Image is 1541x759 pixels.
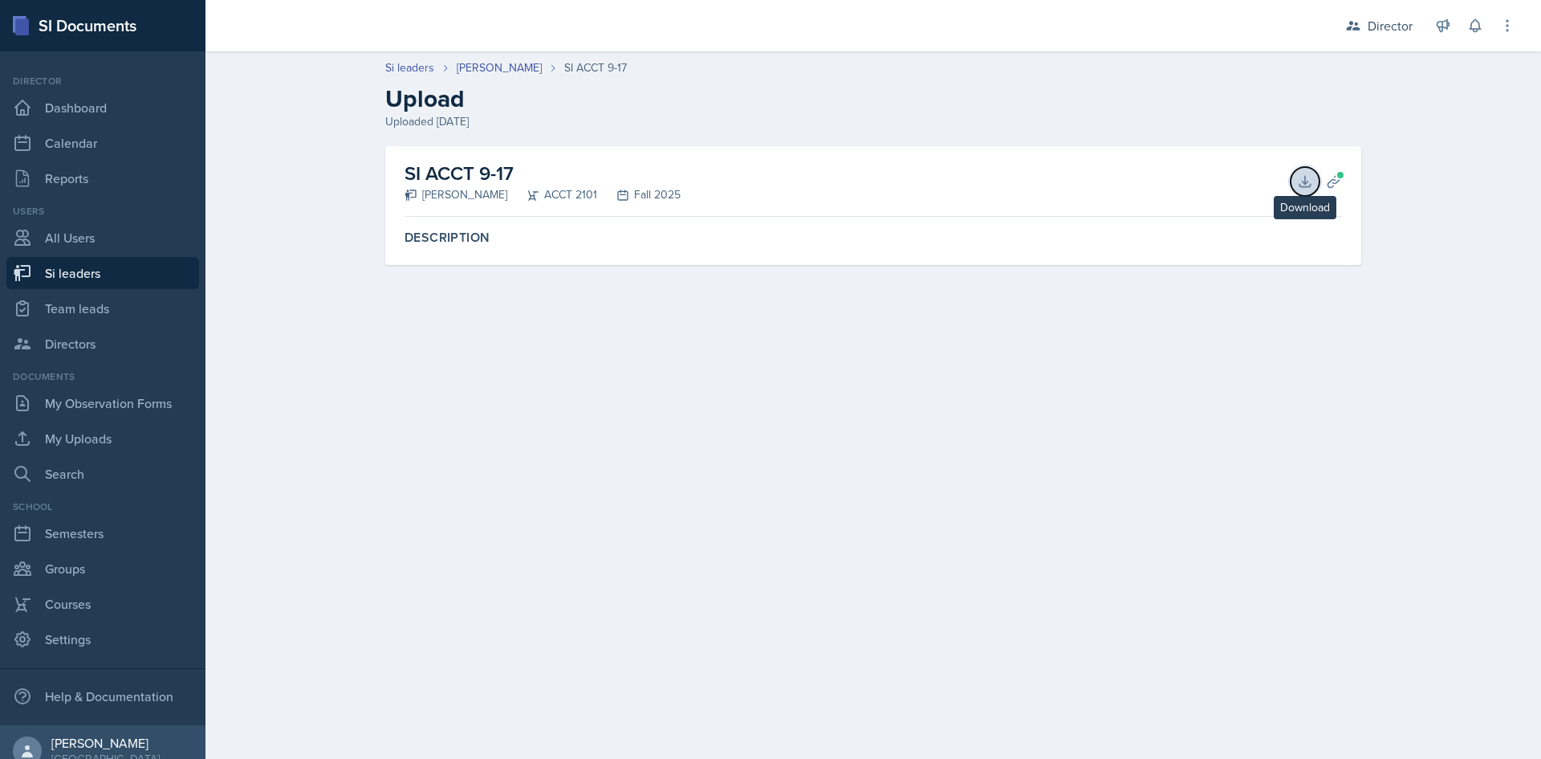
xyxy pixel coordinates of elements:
div: Help & Documentation [6,680,199,712]
a: Reports [6,162,199,194]
a: Si leaders [6,257,199,289]
div: Fall 2025 [597,186,681,203]
a: My Uploads [6,422,199,455]
a: Dashboard [6,92,199,124]
a: My Observation Forms [6,387,199,419]
a: Settings [6,623,199,655]
a: Calendar [6,127,199,159]
a: Search [6,458,199,490]
a: Si leaders [385,59,434,76]
a: [PERSON_NAME] [457,59,542,76]
div: Director [6,74,199,88]
a: Directors [6,328,199,360]
div: Users [6,204,199,218]
button: Download [1291,167,1319,196]
a: Groups [6,553,199,585]
h2: SI ACCT 9-17 [405,159,681,188]
div: Uploaded [DATE] [385,113,1361,130]
div: Documents [6,369,199,384]
h2: Upload [385,84,1361,113]
a: All Users [6,222,199,254]
div: School [6,500,199,514]
label: Description [405,230,1342,246]
div: [PERSON_NAME] [405,186,507,203]
a: Semesters [6,517,199,549]
a: Courses [6,588,199,620]
div: SI ACCT 9-17 [564,59,627,76]
div: Director [1368,16,1413,35]
div: ACCT 2101 [507,186,597,203]
a: Team leads [6,292,199,324]
div: [PERSON_NAME] [51,735,160,751]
